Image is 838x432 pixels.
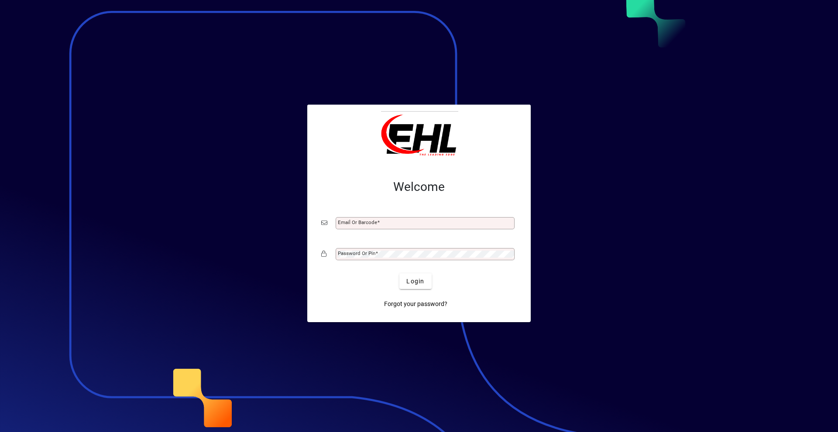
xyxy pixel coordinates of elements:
span: Login [406,277,424,286]
a: Forgot your password? [381,296,451,312]
h2: Welcome [321,180,517,194]
span: Forgot your password? [384,299,447,309]
button: Login [399,273,431,289]
mat-label: Password or Pin [338,250,375,256]
mat-label: Email or Barcode [338,219,377,225]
